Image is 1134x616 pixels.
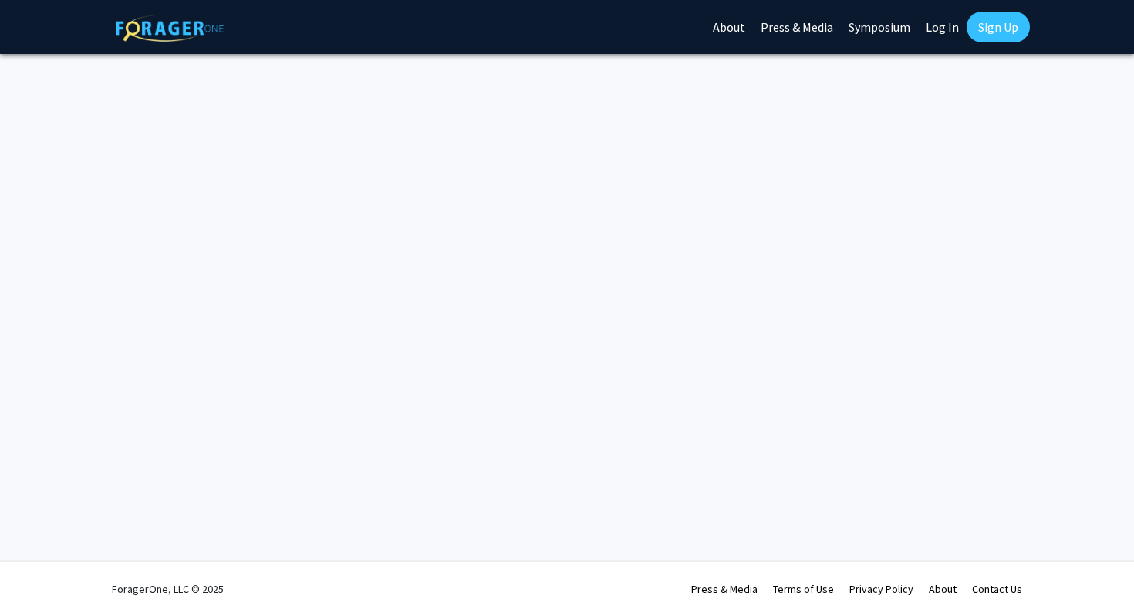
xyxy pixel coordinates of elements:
a: Press & Media [691,582,758,596]
a: About [929,582,957,596]
a: Sign Up [967,12,1030,42]
div: ForagerOne, LLC © 2025 [112,562,224,616]
a: Terms of Use [773,582,834,596]
a: Contact Us [972,582,1022,596]
a: Privacy Policy [849,582,913,596]
img: ForagerOne Logo [116,15,224,42]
